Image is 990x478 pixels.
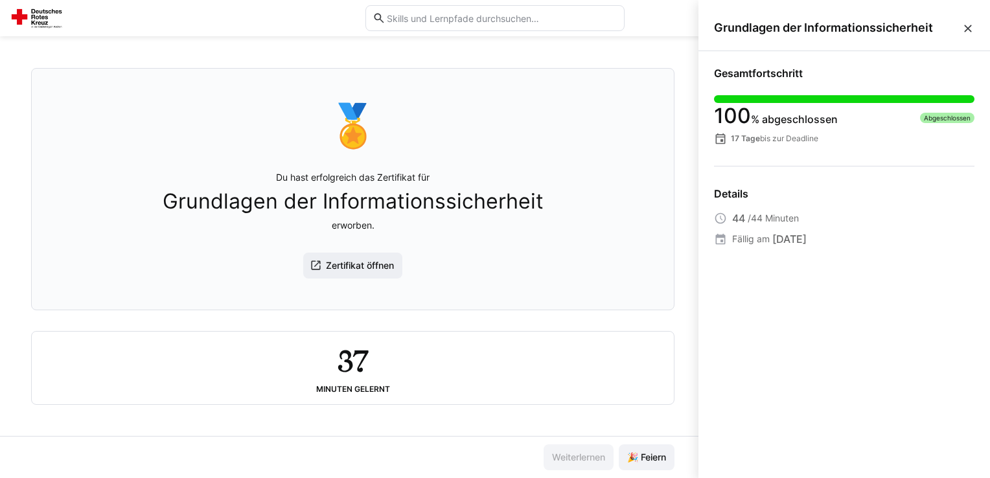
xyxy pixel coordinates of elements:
h2: 37 [338,342,368,380]
p: bis zur Deadline [731,133,818,144]
span: /44 Minuten [748,212,799,225]
span: Grundlagen der Informationssicherheit [714,21,961,35]
span: Zertifikat öffnen [324,259,396,272]
input: Skills und Lernpfade durchsuchen… [386,12,617,24]
div: 🏅 [327,100,379,150]
div: Gesamtfortschritt [714,67,974,80]
span: Grundlagen der Informationssicherheit [163,189,544,214]
span: Fällig am [732,233,770,245]
div: Abgeschlossen [920,113,974,123]
div: Details [714,187,974,200]
p: Du hast erfolgreich das Zertifikat für erworben. [163,171,544,232]
button: Zertifikat öffnen [303,253,403,279]
button: Weiterlernen [544,444,614,470]
div: Minuten gelernt [316,385,390,394]
span: Weiterlernen [550,451,607,464]
span: [DATE] [772,231,807,247]
strong: 17 Tage [731,133,760,143]
span: 🎉 Feiern [625,451,668,464]
button: 🎉 Feiern [619,444,674,470]
div: % abgeschlossen [714,108,838,127]
span: 44 [732,211,745,226]
span: 100 [714,103,751,128]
